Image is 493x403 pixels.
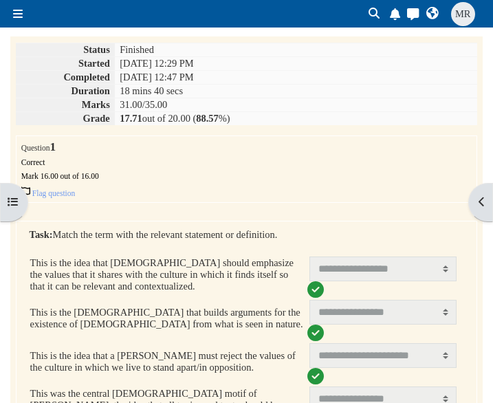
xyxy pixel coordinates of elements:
i: Correct [307,281,324,298]
i: Correct [307,368,324,384]
a: User menu [451,2,478,26]
p: This is the idea that a [PERSON_NAME] must reject the values of the culture in which we live to s... [30,350,306,373]
th: Marks [16,98,115,111]
th: Grade [16,111,115,125]
td: Finished [115,43,477,56]
a: Flagged [21,189,76,197]
span: 1 [50,140,56,153]
div: Correct [21,158,472,166]
div: Show notification window with no new notifications [388,6,403,25]
th: Completed [16,70,115,84]
p: Match the term with the relevant statement or definition. [30,229,464,241]
td: [DATE] 12:47 PM [115,70,477,84]
strong: Task: [30,229,53,240]
b: 88.57 [196,113,218,124]
td: out of 20.00 ( %) [115,111,477,125]
th: Duration [16,84,115,98]
div: Mark 16.00 out of 16.00 [21,172,472,180]
td: [DATE] 12:29 PM [115,56,477,70]
p: This is the idea that [DEMOGRAPHIC_DATA] should emphasize the values that it shares with the cult... [30,257,306,292]
b: 17.71 [120,113,142,124]
i: Toggle messaging drawer [405,8,420,20]
th: Status [16,43,115,56]
th: Started [16,56,115,70]
a: Language [426,4,440,23]
i: Correct [307,325,324,341]
span: Mia Rakoto [451,2,475,26]
h3: Question [21,141,472,153]
a: Toggle messaging drawer There are 0 unread conversations [405,6,421,25]
td: 18 mins 40 secs [115,84,477,98]
td: 31.00/35.00 [115,98,477,111]
p: This is the [DEMOGRAPHIC_DATA] that builds arguments for the existence of [DEMOGRAPHIC_DATA] from... [30,307,306,330]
